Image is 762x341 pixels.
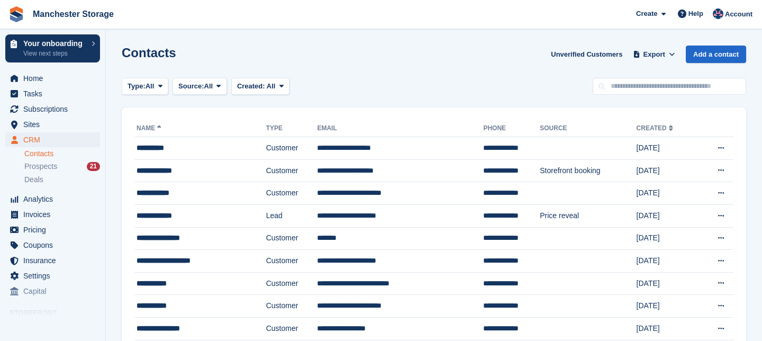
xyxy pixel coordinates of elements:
a: Created [637,124,675,132]
span: Export [643,49,665,60]
a: menu [5,132,100,147]
td: Price reveal [540,204,636,227]
td: [DATE] [637,159,698,182]
span: Analytics [23,192,87,207]
div: 21 [87,162,100,171]
span: Tasks [23,86,87,101]
td: [DATE] [637,204,698,227]
td: [DATE] [637,250,698,273]
span: CRM [23,132,87,147]
th: Email [317,120,483,137]
span: All [267,82,276,90]
span: Source: [178,81,204,92]
td: Storefront booking [540,159,636,182]
td: Customer [266,137,317,160]
td: Lead [266,204,317,227]
td: Customer [266,272,317,295]
td: [DATE] [637,317,698,340]
th: Phone [483,120,540,137]
span: Created: [237,82,265,90]
td: Customer [266,227,317,250]
a: menu [5,117,100,132]
button: Created: All [231,78,289,95]
span: All [204,81,213,92]
td: [DATE] [637,227,698,250]
span: Storefront [10,308,105,318]
a: Contacts [24,149,100,159]
button: Export [631,46,677,63]
span: Account [725,9,752,20]
a: menu [5,207,100,222]
span: Create [636,8,657,19]
a: Add a contact [686,46,746,63]
a: menu [5,238,100,253]
a: menu [5,222,100,237]
button: Type: All [122,78,168,95]
span: Sites [23,117,87,132]
a: Name [137,124,164,132]
span: All [146,81,155,92]
a: menu [5,253,100,268]
span: Invoices [23,207,87,222]
td: [DATE] [637,182,698,205]
span: Settings [23,268,87,283]
p: View next steps [23,49,86,58]
p: Your onboarding [23,40,86,47]
span: Deals [24,175,43,185]
span: Help [688,8,703,19]
h1: Contacts [122,46,176,60]
td: [DATE] [637,137,698,160]
a: Unverified Customers [547,46,627,63]
a: menu [5,71,100,86]
a: menu [5,284,100,299]
span: Capital [23,284,87,299]
span: Home [23,71,87,86]
a: menu [5,102,100,116]
img: stora-icon-8386f47178a22dfd0bd8f6a31ec36ba5ce8667c1dd55bd0f319d3a0aa187defe.svg [8,6,24,22]
span: Type: [128,81,146,92]
td: Customer [266,317,317,340]
span: Pricing [23,222,87,237]
a: Manchester Storage [29,5,118,23]
a: Your onboarding View next steps [5,34,100,62]
a: menu [5,268,100,283]
span: Subscriptions [23,102,87,116]
td: Customer [266,159,317,182]
span: Prospects [24,161,57,172]
td: Customer [266,182,317,205]
th: Source [540,120,636,137]
td: [DATE] [637,272,698,295]
span: Insurance [23,253,87,268]
th: Type [266,120,317,137]
span: Coupons [23,238,87,253]
a: Deals [24,174,100,185]
td: Customer [266,250,317,273]
button: Source: All [173,78,227,95]
a: Prospects 21 [24,161,100,172]
a: menu [5,192,100,207]
td: [DATE] [637,295,698,318]
a: menu [5,86,100,101]
td: Customer [266,295,317,318]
